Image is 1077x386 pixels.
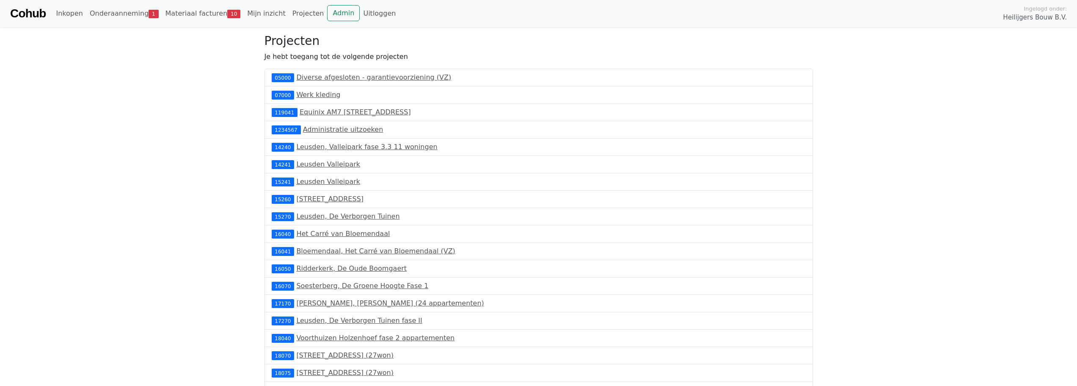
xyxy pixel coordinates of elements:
[272,108,297,117] div: 119041
[272,195,295,203] div: 15260
[272,334,295,342] div: 18040
[296,178,360,186] a: Leusden Valleipark
[272,299,295,308] div: 17170
[272,160,295,169] div: 14241
[296,212,399,220] a: Leusden, De Verborgen Tuinen
[296,351,394,359] a: [STREET_ADDRESS] (27won)
[296,317,422,325] a: Leusden, De Verborgen Tuinen fase II
[272,125,301,134] div: 1234567
[296,160,360,168] a: Leusden Valleipark
[296,282,428,290] a: Soesterberg, De Groene Hoogte Fase 1
[303,125,383,133] a: Administratie uitzoeken
[149,10,158,18] span: 1
[360,5,399,22] a: Uitloggen
[227,10,240,18] span: 10
[264,34,813,48] h3: Projecten
[289,5,328,22] a: Projecten
[296,143,437,151] a: Leusden, Valleipark fase 3.3 11 woningen
[296,91,340,99] a: Werk kleding
[52,5,86,22] a: Inkopen
[296,299,484,307] a: [PERSON_NAME], [PERSON_NAME] (24 appartementen)
[296,195,364,203] a: [STREET_ADDRESS]
[296,369,394,377] a: [STREET_ADDRESS] (27won)
[272,369,295,377] div: 18075
[296,230,390,238] a: Het Carré van Bloemendaal
[1024,5,1067,13] span: Ingelogd onder:
[296,334,454,342] a: Voorthuizen Holzenhoef fase 2 appartementen
[296,247,455,255] a: Bloemendaal, Het Carré van Bloemendaal (VZ)
[244,5,289,22] a: Mijn inzicht
[272,73,295,82] div: 05000
[272,317,295,325] div: 17270
[327,5,360,21] a: Admin
[272,143,295,151] div: 14240
[272,264,295,273] div: 16050
[264,52,813,62] p: Je hebt toegang tot de volgende projecten
[272,247,295,255] div: 16041
[1003,13,1067,22] span: Heilijgers Bouw B.V.
[272,282,295,290] div: 16070
[296,264,407,272] a: Ridderkerk, De Oude Boomgaert
[86,5,162,22] a: Onderaanneming1
[162,5,244,22] a: Materiaal facturen10
[272,91,295,99] div: 07000
[296,73,451,81] a: Diverse afgesloten - garantievoorziening (VZ)
[272,178,295,186] div: 15241
[272,212,295,221] div: 15270
[272,230,295,238] div: 16040
[300,108,411,116] a: Equinix AM7 [STREET_ADDRESS]
[272,351,295,360] div: 18070
[10,3,46,24] a: Cohub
